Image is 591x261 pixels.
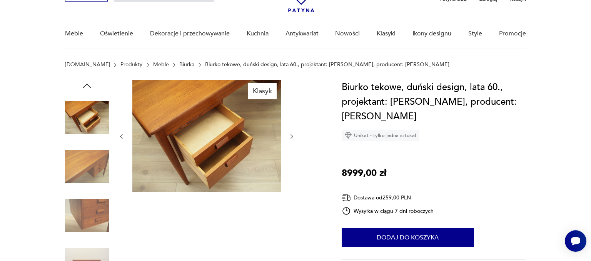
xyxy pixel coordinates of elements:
div: Klasyk [248,83,277,99]
p: 8999,00 zł [342,166,386,181]
img: Zdjęcie produktu Biurko tekowe, duński design, lata 60., projektant: Børge Mogensen, producent: S... [65,95,109,139]
a: Antykwariat [285,19,319,49]
a: Nowości [335,19,360,49]
a: Kuchnia [247,19,269,49]
a: Dekoracje i przechowywanie [150,19,230,49]
a: Klasyki [377,19,396,49]
img: Zdjęcie produktu Biurko tekowe, duński design, lata 60., projektant: Børge Mogensen, producent: S... [65,194,109,238]
div: Wysyłka w ciągu 7 dni roboczych [342,206,434,216]
a: Produkty [120,62,142,68]
a: Style [468,19,482,49]
iframe: Smartsupp widget button [565,230,586,252]
a: [DOMAIN_NAME] [65,62,110,68]
a: Ikony designu [412,19,451,49]
div: Dostawa od 259,00 PLN [342,193,434,202]
a: Meble [153,62,169,68]
div: Unikat - tylko jedna sztuka! [342,130,419,141]
a: Biurka [179,62,194,68]
img: Zdjęcie produktu Biurko tekowe, duński design, lata 60., projektant: Børge Mogensen, producent: S... [132,80,281,192]
a: Promocje [499,19,526,49]
button: Dodaj do koszyka [342,228,474,247]
h1: Biurko tekowe, duński design, lata 60., projektant: [PERSON_NAME], producent: [PERSON_NAME] [342,80,526,124]
p: Biurko tekowe, duński design, lata 60., projektant: [PERSON_NAME], producent: [PERSON_NAME] [205,62,449,68]
img: Ikona dostawy [342,193,351,202]
img: Zdjęcie produktu Biurko tekowe, duński design, lata 60., projektant: Børge Mogensen, producent: S... [65,145,109,189]
a: Oświetlenie [100,19,133,49]
a: Meble [65,19,83,49]
img: Ikona diamentu [345,132,352,139]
